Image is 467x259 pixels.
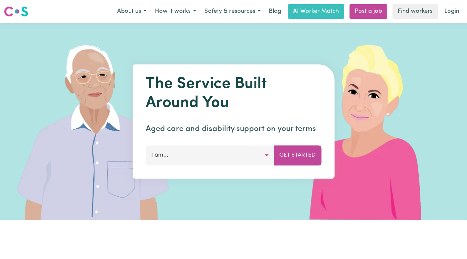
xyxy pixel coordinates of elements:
[4,4,28,19] a: Careseekers logo
[265,4,285,19] a: Blog
[393,4,438,19] a: Find workers
[200,5,265,18] button: Safety & resources
[151,5,200,18] button: How it works
[146,75,321,113] h1: The Service Built Around You
[146,123,321,135] p: Aged care and disability support on your terms
[4,6,28,17] img: Careseekers logo
[113,5,151,18] button: About us
[350,4,387,19] a: Post a job
[288,4,344,19] a: AI Worker Match
[274,145,321,165] button: Get Started
[146,145,274,165] button: I am...
[440,4,463,19] a: Login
